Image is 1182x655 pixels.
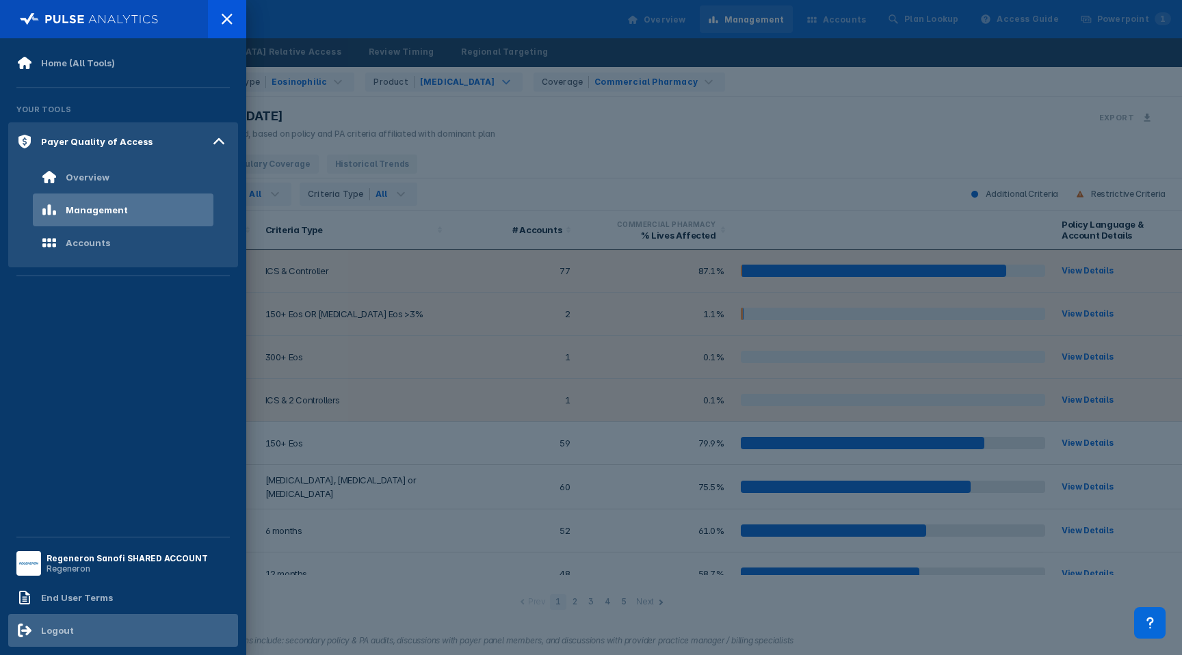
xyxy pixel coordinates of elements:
[1134,607,1166,639] div: Contact Support
[8,193,238,226] a: Management
[20,10,159,29] img: pulse-logo-full-white.svg
[41,625,74,636] div: Logout
[41,592,113,603] div: End User Terms
[47,553,208,563] div: Regeneron Sanofi SHARED ACCOUNT
[8,226,238,259] a: Accounts
[8,46,238,79] a: Home (All Tools)
[19,554,38,573] img: menu button
[41,136,153,147] div: Payer Quality of Access
[47,563,208,574] div: Regeneron
[8,96,238,122] div: Your Tools
[8,581,238,614] a: End User Terms
[41,57,115,68] div: Home (All Tools)
[66,204,128,215] div: Management
[66,237,110,248] div: Accounts
[66,172,109,183] div: Overview
[8,161,238,193] a: Overview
